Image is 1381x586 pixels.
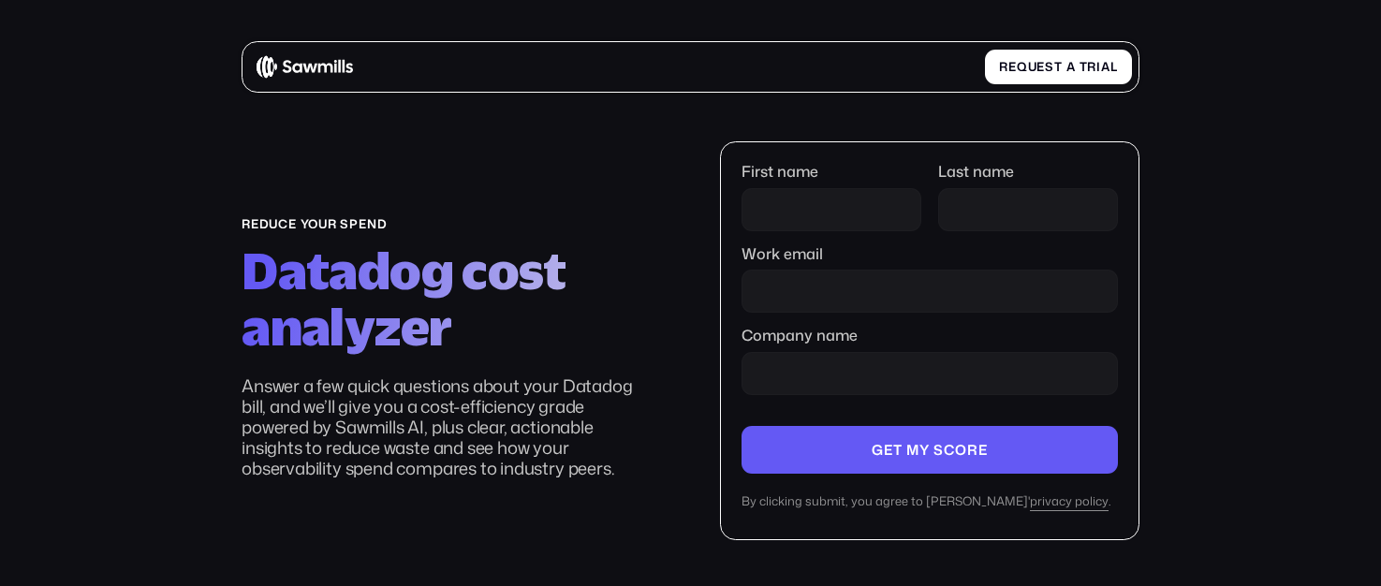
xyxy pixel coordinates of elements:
label: Work email [742,245,1118,263]
a: privacy policy [1030,494,1109,511]
label: First name [742,163,921,181]
span: t [1054,60,1063,74]
h2: Datadog cost analyzer [242,242,651,355]
span: a [1066,60,1076,74]
label: Last name [938,163,1118,181]
div: By clicking submit, you agree to [PERSON_NAME]' . [742,494,1118,511]
span: q [1017,60,1028,74]
a: Requestatrial [985,50,1131,85]
span: a [1101,60,1110,74]
label: Company name [742,327,1118,344]
form: Company name [742,163,1118,511]
span: e [1008,60,1017,74]
span: u [1028,60,1037,74]
p: Answer a few quick questions about your Datadog bill, and we’ll give you a cost-efficiency grade ... [242,375,651,479]
span: r [1087,60,1096,74]
span: t [1080,60,1088,74]
span: s [1045,60,1054,74]
span: l [1110,60,1118,74]
span: R [999,60,1008,74]
span: i [1096,60,1101,74]
span: e [1036,60,1045,74]
div: reduce your spend [242,217,651,231]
